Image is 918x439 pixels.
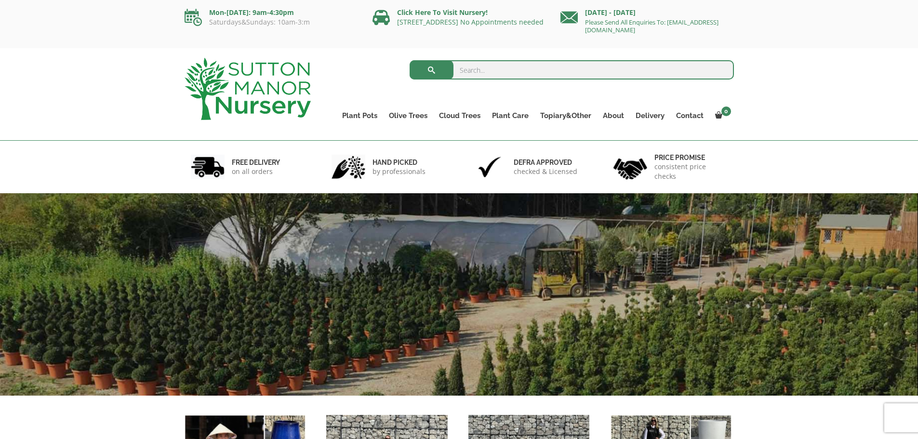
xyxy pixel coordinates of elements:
a: Delivery [630,109,670,122]
a: Plant Pots [336,109,383,122]
img: 3.jpg [473,155,506,179]
img: 2.jpg [332,155,365,179]
a: [STREET_ADDRESS] No Appointments needed [397,17,544,27]
a: Cloud Trees [433,109,486,122]
img: logo [185,58,311,120]
p: Saturdays&Sundays: 10am-3:m [185,18,358,26]
a: Plant Care [486,109,534,122]
a: Olive Trees [383,109,433,122]
a: About [597,109,630,122]
img: 4.jpg [613,152,647,182]
a: 0 [709,109,734,122]
h6: FREE DELIVERY [232,158,280,167]
p: by professionals [373,167,426,176]
h6: Price promise [654,153,728,162]
a: Please Send All Enquiries To: [EMAIL_ADDRESS][DOMAIN_NAME] [585,18,718,34]
span: 0 [721,106,731,116]
h6: Defra approved [514,158,577,167]
a: Topiary&Other [534,109,597,122]
h1: FREE UK DELIVERY UK’S LEADING SUPPLIERS OF TREES & POTS [100,342,797,400]
a: Contact [670,109,709,122]
p: consistent price checks [654,162,728,181]
p: on all orders [232,167,280,176]
p: [DATE] - [DATE] [560,7,734,18]
img: 1.jpg [191,155,225,179]
p: Mon-[DATE]: 9am-4:30pm [185,7,358,18]
input: Search... [410,60,734,80]
a: Click Here To Visit Nursery! [397,8,488,17]
h6: hand picked [373,158,426,167]
p: checked & Licensed [514,167,577,176]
